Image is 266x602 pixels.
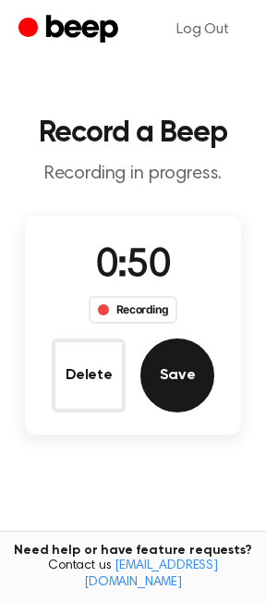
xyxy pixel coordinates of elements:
button: Save Audio Record [140,338,214,412]
p: Recording in progress. [15,163,251,186]
div: Recording [89,296,178,324]
h1: Record a Beep [15,118,251,148]
a: [EMAIL_ADDRESS][DOMAIN_NAME] [84,559,218,589]
a: Log Out [158,7,248,52]
button: Delete Audio Record [52,338,126,412]
span: 0:50 [96,247,170,286]
a: Beep [18,12,123,48]
span: Contact us [11,559,255,591]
